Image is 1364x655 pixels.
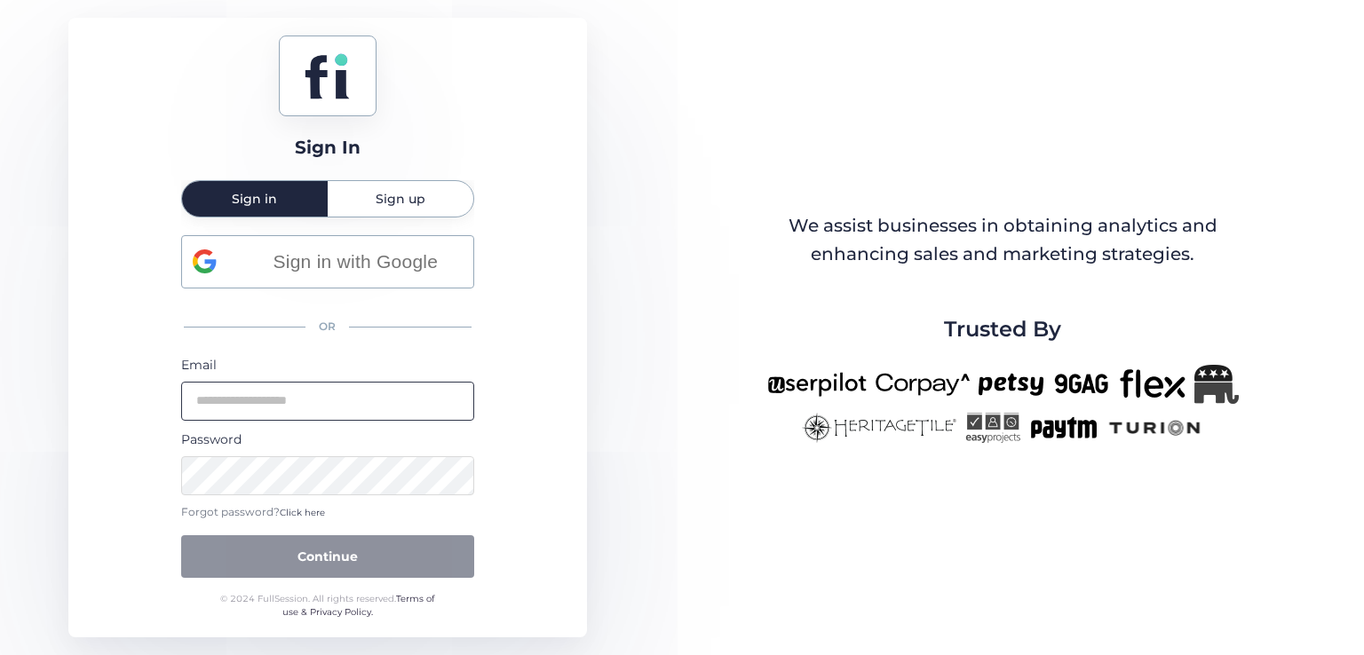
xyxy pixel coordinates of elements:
img: petsy-new.png [979,365,1043,404]
span: Sign in with Google [249,247,463,276]
span: Sign in [232,193,277,205]
span: Sign up [376,193,425,205]
div: OR [181,308,474,346]
div: Forgot password? [181,504,474,521]
img: Republicanlogo-bw.png [1194,365,1239,404]
img: turion-new.png [1106,413,1203,443]
img: flex-new.png [1120,365,1186,404]
div: Password [181,430,474,449]
span: Trusted By [944,312,1061,346]
div: We assist businesses in obtaining analytics and enhancing sales and marketing strategies. [768,212,1237,268]
img: heritagetile-new.png [802,413,956,443]
img: corpay-new.png [876,365,970,404]
img: easyprojects-new.png [965,413,1020,443]
div: © 2024 FullSession. All rights reserved. [212,592,442,619]
img: 9gag-new.png [1052,365,1111,404]
div: Sign In [295,134,361,162]
button: Continue [181,535,474,578]
img: paytm-new.png [1029,413,1098,443]
div: Email [181,355,474,375]
span: Click here [280,507,325,518]
img: userpilot-new.png [767,365,867,404]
